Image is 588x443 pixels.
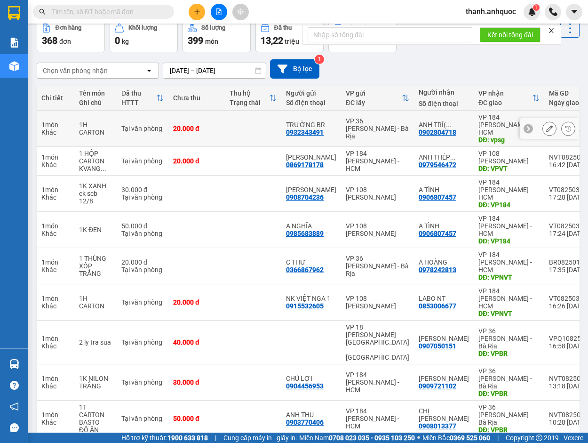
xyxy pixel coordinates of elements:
[167,434,208,442] strong: 1900 633 818
[121,222,164,230] div: 50.000 đ
[478,327,540,350] div: VP 36 [PERSON_NAME] - Bà Rịa
[39,8,46,15] span: search
[41,258,70,266] div: 1 món
[173,415,220,422] div: 50.000 đ
[41,375,70,382] div: 1 món
[528,8,536,16] img: icon-new-feature
[79,255,112,277] div: 1 THÙNG XỐP TRẮNG
[419,342,456,350] div: 0907050151
[478,350,540,357] div: DĐ: VPBR
[346,186,409,201] div: VP 108 [PERSON_NAME]
[286,302,324,310] div: 0915532605
[422,433,490,443] span: Miền Bắc
[419,258,469,266] div: A HOÀNG
[79,99,112,106] div: Ghi chú
[9,359,19,369] img: warehouse-icon
[121,379,164,386] div: Tại văn phòng
[346,89,402,97] div: VP gửi
[10,423,19,432] span: message
[41,266,70,274] div: Khác
[417,436,420,440] span: ⚪️
[121,298,164,306] div: Tại văn phòng
[121,266,164,274] div: Tại văn phòng
[346,255,409,277] div: VP 36 [PERSON_NAME] - Bà Rịa
[41,411,70,419] div: 1 món
[121,338,164,346] div: Tại văn phòng
[79,295,112,310] div: 1H CARTON
[101,165,106,172] span: ...
[9,38,19,48] img: solution-icon
[41,161,70,169] div: Khác
[121,193,164,201] div: Tại văn phòng
[346,295,409,310] div: VP 108 [PERSON_NAME]
[79,190,112,205] div: ck scb 12/8
[286,230,324,237] div: 0985683889
[79,426,112,434] div: ĐỒ ĂN
[478,201,540,209] div: DĐ: VP184
[286,258,336,266] div: C THƯ
[478,178,540,201] div: VP 184 [PERSON_NAME] - HCM
[261,35,283,46] span: 13,22
[79,89,112,97] div: Tên món
[79,338,112,346] div: 2 ly tra sua
[225,86,281,111] th: Toggle SortBy
[205,38,218,45] span: món
[329,434,415,442] strong: 0708 023 035 - 0935 103 250
[41,193,70,201] div: Khác
[121,433,208,443] span: Hỗ trợ kỹ thuật:
[230,99,269,106] div: Trạng thái
[41,186,70,193] div: 1 món
[41,382,70,390] div: Khác
[478,274,540,281] div: DĐ: VPNVT
[79,121,112,136] div: 1H CARTON
[232,4,249,20] button: aim
[487,30,533,40] span: Kết nối tổng đài
[173,298,220,306] div: 20.000 đ
[223,433,297,443] span: Cung cấp máy in - giấy in:
[286,129,324,136] div: 0932343491
[189,4,205,20] button: plus
[59,38,71,45] span: đơn
[121,415,164,422] div: Tại văn phòng
[121,99,156,106] div: HTTT
[566,4,582,20] button: caret-down
[478,251,540,274] div: VP 184 [PERSON_NAME] - HCM
[478,215,540,237] div: VP 184 [PERSON_NAME] - HCM
[286,99,336,106] div: Số điện thoại
[419,161,456,169] div: 0979546472
[548,27,555,34] span: close
[173,94,220,102] div: Chưa thu
[52,7,163,17] input: Tìm tên, số ĐT hoặc mã đơn
[9,61,19,71] img: warehouse-icon
[43,66,108,75] div: Chọn văn phòng nhận
[215,433,216,443] span: |
[183,18,251,52] button: Số lượng399món
[286,295,336,302] div: NK VIỆT NGA 1
[270,59,319,79] button: Bộ lọc
[346,150,409,172] div: VP 184 [PERSON_NAME] - HCM
[474,86,544,111] th: Toggle SortBy
[346,117,409,140] div: VP 36 [PERSON_NAME] - Bà Rịa
[41,335,70,342] div: 1 món
[419,335,469,342] div: ANH MINH
[285,38,299,45] span: triệu
[41,342,70,350] div: Khác
[446,121,452,129] span: ...
[122,38,129,45] span: kg
[121,258,164,266] div: 20.000 đ
[286,193,324,201] div: 0908704236
[121,157,164,165] div: Tại văn phòng
[121,125,164,132] div: Tại văn phòng
[188,35,203,46] span: 399
[41,222,70,230] div: 1 món
[79,403,112,426] div: 1T CARTON BASTO
[478,165,540,172] div: DĐ: VPVT
[497,433,499,443] span: |
[286,186,336,193] div: ANH SƠN
[286,382,324,390] div: 0904456953
[145,67,153,74] svg: open
[173,125,220,132] div: 20.000 đ
[79,375,112,390] div: 1K NILON TRẮNG
[286,153,336,161] div: ANH VƯƠNG
[480,27,540,42] button: Kết nối tổng đài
